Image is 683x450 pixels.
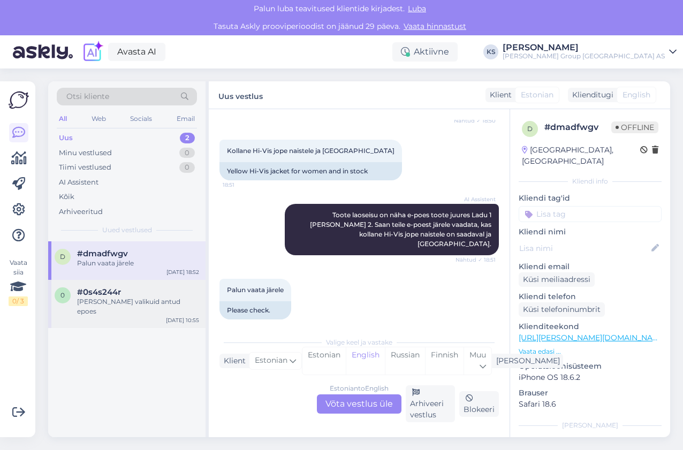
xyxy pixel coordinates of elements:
p: Kliendi nimi [519,226,662,238]
div: [PERSON_NAME] valikuid antud epoes [77,297,199,316]
p: Kliendi telefon [519,291,662,302]
span: Toote laoseisu on näha e-poes toote juures Ladu 1 [PERSON_NAME] 2. Saan teile e-poest järele vaad... [310,211,493,248]
img: Askly Logo [9,90,29,110]
div: KS [483,44,498,59]
div: Tiimi vestlused [59,162,111,173]
div: 0 / 3 [9,296,28,306]
span: Luba [405,4,429,13]
input: Lisa nimi [519,242,649,254]
div: Blokeeri [459,391,499,417]
div: [PERSON_NAME] [519,421,662,430]
span: Estonian [255,355,287,367]
span: Nähtud ✓ 18:50 [454,117,496,125]
div: [PERSON_NAME] [503,43,665,52]
div: Please check. [219,301,291,319]
div: Palun vaata järele [77,258,199,268]
p: Kliendi email [519,261,662,272]
span: Muu [469,350,486,360]
span: Offline [611,121,658,133]
div: [PERSON_NAME] [492,355,560,367]
div: Klient [485,89,512,101]
p: Safari 18.6 [519,399,662,410]
div: 0 [179,162,195,173]
div: 0 [179,148,195,158]
a: [URL][PERSON_NAME][DOMAIN_NAME] [519,333,666,342]
p: Operatsioonisüsteem [519,361,662,372]
div: Uus [59,133,73,143]
div: Yellow Hi-Vis jacket for women and in stock [219,162,402,180]
span: Otsi kliente [66,91,109,102]
div: Vaata siia [9,258,28,306]
img: explore-ai [81,41,104,63]
div: Kliendi info [519,177,662,186]
div: Minu vestlused [59,148,112,158]
div: Web [89,112,108,126]
div: Valige keel ja vastake [219,338,499,347]
span: Kollane Hi-Vis jope naistele ja [GEOGRAPHIC_DATA] [227,147,394,155]
span: 0 [60,291,65,299]
span: #dmadfwgv [77,249,128,258]
span: English [623,89,650,101]
span: d [60,253,65,261]
div: Arhiveeritud [59,207,103,217]
span: Uued vestlused [102,225,152,235]
div: Aktiivne [392,42,458,62]
div: Küsi telefoninumbrit [519,302,605,317]
p: Brauser [519,387,662,399]
div: [PERSON_NAME] Group [GEOGRAPHIC_DATA] AS [503,52,665,60]
div: Küsi meiliaadressi [519,272,595,287]
div: Klient [219,355,246,367]
div: Estonian to English [330,384,389,393]
div: Email [174,112,197,126]
div: All [57,112,69,126]
div: Socials [128,112,154,126]
p: Vaata edasi ... [519,347,662,356]
div: [DATE] 18:52 [166,268,199,276]
div: AI Assistent [59,177,98,188]
span: AI Assistent [456,195,496,203]
div: English [346,347,385,375]
div: Russian [385,347,425,375]
div: Klienditugi [568,89,613,101]
span: 18:52 [223,320,263,328]
a: [PERSON_NAME][PERSON_NAME] Group [GEOGRAPHIC_DATA] AS [503,43,677,60]
p: Klienditeekond [519,321,662,332]
span: Estonian [521,89,553,101]
a: Vaata hinnastust [400,21,469,31]
a: Avasta AI [108,43,165,61]
div: Finnish [425,347,464,375]
input: Lisa tag [519,206,662,222]
span: Nähtud ✓ 18:51 [456,256,496,264]
p: Märkmed [519,437,662,448]
div: Võta vestlus üle [317,394,401,414]
p: Kliendi tag'id [519,193,662,204]
div: Arhiveeri vestlus [406,385,455,422]
p: iPhone OS 18.6.2 [519,372,662,383]
span: #0s4s244r [77,287,121,297]
div: 2 [180,133,195,143]
div: [DATE] 10:55 [166,316,199,324]
span: Palun vaata järele [227,286,284,294]
div: [GEOGRAPHIC_DATA], [GEOGRAPHIC_DATA] [522,144,640,167]
div: Estonian [302,347,346,375]
span: d [527,125,533,133]
div: Kõik [59,192,74,202]
span: 18:51 [223,181,263,189]
div: # dmadfwgv [544,121,611,134]
label: Uus vestlus [218,88,263,102]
